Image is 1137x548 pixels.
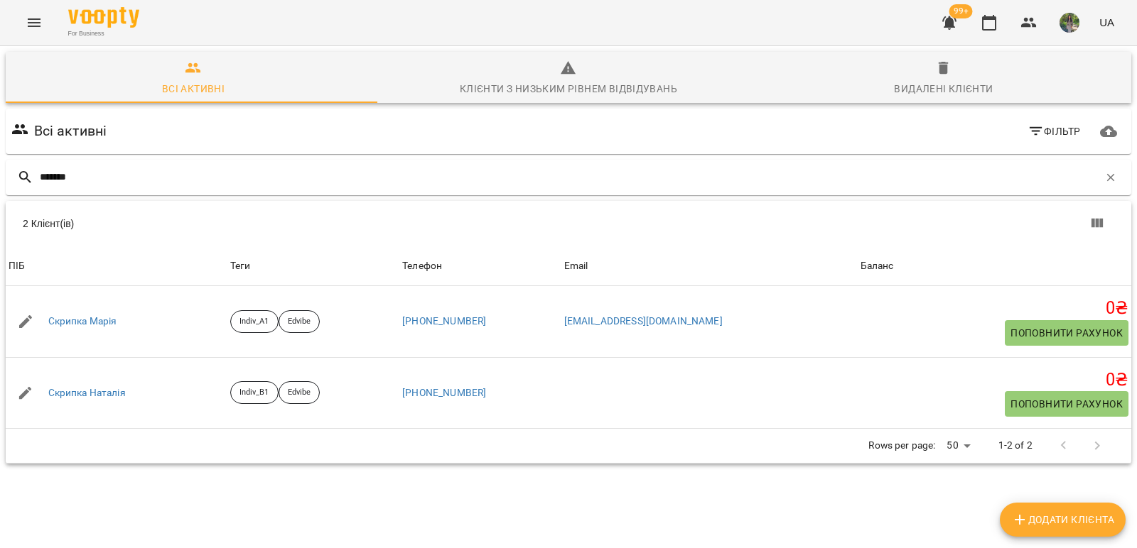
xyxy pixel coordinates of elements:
p: Indiv_B1 [239,387,269,399]
span: UA [1099,15,1114,30]
span: Додати клієнта [1011,511,1114,528]
div: 2 Клієнт(ів) [23,217,577,231]
span: Фільтр [1028,123,1081,140]
button: Додати клієнта [1000,503,1126,537]
div: Телефон [402,258,442,275]
button: Поповнити рахунок [1005,320,1128,346]
span: Email [564,258,855,275]
h6: Всі активні [34,120,107,142]
div: Клієнти з низьким рівнем відвідувань [460,80,677,97]
p: 1-2 of 2 [998,439,1033,453]
span: Баланс [861,258,1129,275]
img: Voopty Logo [68,7,139,28]
div: Sort [9,258,25,275]
a: [PHONE_NUMBER] [402,315,486,327]
div: Indiv_B1 [230,381,279,404]
h5: 0 ₴ [861,297,1129,319]
button: Menu [17,6,51,40]
div: Sort [861,258,894,275]
button: Фільтр [1022,119,1087,144]
div: Email [564,258,588,275]
span: 99+ [949,4,973,18]
span: Поповнити рахунок [1011,324,1123,341]
div: Всі активні [162,80,225,97]
span: Поповнити рахунок [1011,395,1123,412]
p: Rows per page: [868,439,935,453]
span: Телефон [402,258,558,275]
a: Скрипка Марія [48,314,117,329]
div: ПІБ [9,258,25,275]
img: 82b6375e9aa1348183c3d715e536a179.jpg [1060,13,1079,33]
div: Edvibe [279,310,320,333]
div: Sort [564,258,588,275]
p: Indiv_A1 [239,316,269,328]
span: ПІБ [9,258,225,275]
span: For Business [68,29,139,38]
div: Sort [402,258,442,275]
div: Видалені клієнти [894,80,993,97]
button: Поповнити рахунок [1005,391,1128,417]
a: [EMAIL_ADDRESS][DOMAIN_NAME] [564,315,723,327]
div: Edvibe [279,381,320,404]
p: Edvibe [288,316,311,328]
h5: 0 ₴ [861,369,1129,391]
div: Indiv_A1 [230,310,279,333]
div: Теги [230,258,397,275]
a: [PHONE_NUMBER] [402,387,486,398]
a: Скрипка Наталія [48,386,126,400]
div: 50 [941,435,975,456]
div: Баланс [861,258,894,275]
p: Edvibe [288,387,311,399]
div: Table Toolbar [6,201,1131,246]
button: Показати колонки [1080,207,1114,241]
button: UA [1094,9,1120,35]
